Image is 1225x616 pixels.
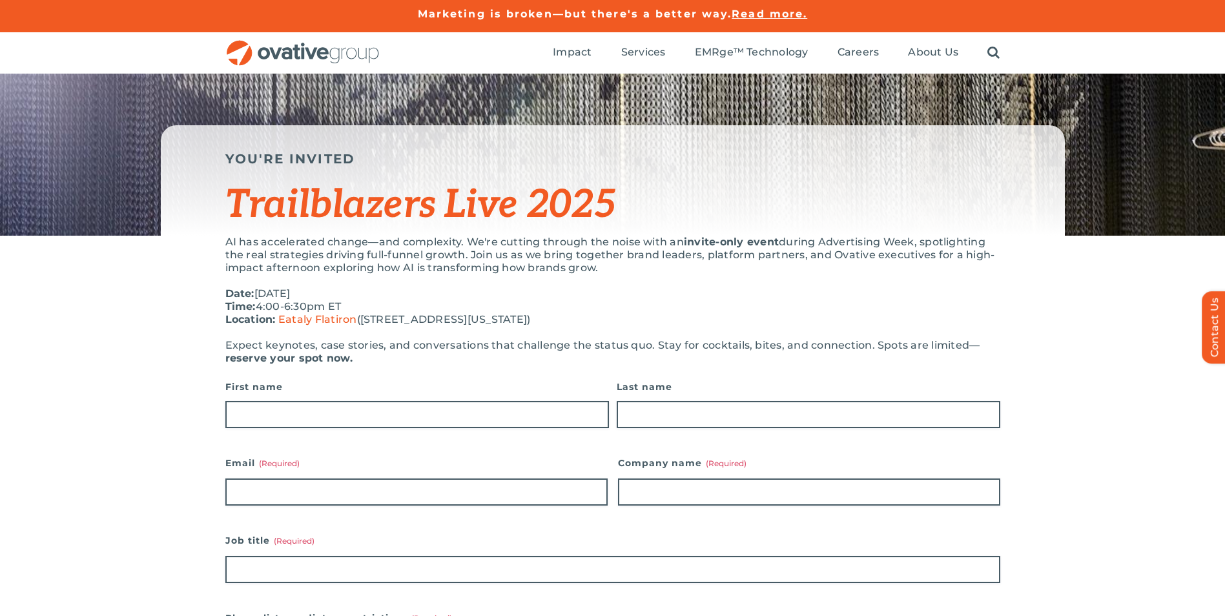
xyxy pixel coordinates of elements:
strong: invite-only event [684,236,779,248]
label: Email [225,454,608,472]
a: Read more. [732,8,807,20]
a: OG_Full_horizontal_RGB [225,39,380,51]
nav: Menu [553,32,1000,74]
strong: reserve your spot now. [225,352,353,364]
p: AI has accelerated change—and complexity. We're cutting through the noise with an during Advertis... [225,236,1000,274]
p: [DATE] 4:00-6:30pm ET ([STREET_ADDRESS][US_STATE]) [225,287,1000,326]
strong: Time: [225,300,256,313]
span: (Required) [274,536,314,546]
a: Careers [838,46,880,60]
a: Search [987,46,1000,60]
label: First name [225,378,609,396]
span: (Required) [259,458,300,468]
span: Trailblazers Live 2025 [225,182,615,229]
span: Careers [838,46,880,59]
a: Marketing is broken—but there's a better way. [418,8,732,20]
p: Expect keynotes, case stories, and conversations that challenge the status quo. Stay for cocktail... [225,339,1000,365]
span: Services [621,46,666,59]
a: Impact [553,46,592,60]
span: About Us [908,46,958,59]
strong: Location: [225,313,276,325]
label: Last name [617,378,1000,396]
a: EMRge™ Technology [695,46,808,60]
label: Company name [618,454,1000,472]
span: EMRge™ Technology [695,46,808,59]
label: Job title [225,531,1000,549]
strong: Date: [225,287,254,300]
span: (Required) [706,458,746,468]
h5: YOU'RE INVITED [225,151,1000,167]
a: Services [621,46,666,60]
span: Impact [553,46,592,59]
a: About Us [908,46,958,60]
a: Eataly Flatiron [278,313,357,325]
